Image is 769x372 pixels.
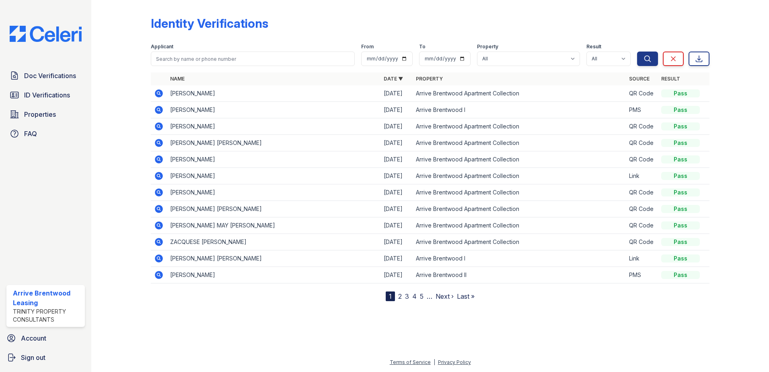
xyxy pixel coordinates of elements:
td: Arrive Brentwood I [413,250,626,267]
div: Identity Verifications [151,16,268,31]
a: 3 [405,292,409,300]
td: Arrive Brentwood Apartment Collection [413,135,626,151]
td: Arrive Brentwood Apartment Collection [413,151,626,168]
td: PMS [626,267,658,283]
td: Arrive Brentwood Apartment Collection [413,234,626,250]
td: QR Code [626,184,658,201]
span: Properties [24,110,56,119]
td: PMS [626,102,658,118]
td: QR Code [626,201,658,217]
span: Doc Verifications [24,71,76,81]
td: Link [626,168,658,184]
td: Arrive Brentwood Apartment Collection [413,201,626,217]
td: [PERSON_NAME] [167,118,380,135]
div: Pass [661,188,700,196]
a: Last » [457,292,475,300]
label: Applicant [151,43,173,50]
td: [PERSON_NAME] [PERSON_NAME] [167,201,380,217]
div: Arrive Brentwood Leasing [13,288,82,308]
a: FAQ [6,126,85,142]
td: [PERSON_NAME] [167,102,380,118]
td: [PERSON_NAME] MAY [PERSON_NAME] [167,217,380,234]
a: Name [170,76,185,82]
td: Link [626,250,658,267]
td: [DATE] [380,217,413,234]
a: ID Verifications [6,87,85,103]
a: 4 [412,292,417,300]
label: Property [477,43,498,50]
a: Properties [6,106,85,122]
td: [PERSON_NAME] [167,168,380,184]
a: Terms of Service [390,359,431,365]
div: Pass [661,172,700,180]
td: QR Code [626,135,658,151]
td: [PERSON_NAME] [167,151,380,168]
td: Arrive Brentwood Apartment Collection [413,168,626,184]
td: [PERSON_NAME] [PERSON_NAME] [167,135,380,151]
td: Arrive Brentwood I [413,102,626,118]
td: [PERSON_NAME] [167,184,380,201]
a: Result [661,76,680,82]
td: Arrive Brentwood Apartment Collection [413,184,626,201]
span: Account [21,333,46,343]
div: Trinity Property Consultants [13,308,82,324]
a: Date ▼ [384,76,403,82]
td: ZACQUESE [PERSON_NAME] [167,234,380,250]
a: Next › [436,292,454,300]
td: QR Code [626,151,658,168]
div: Pass [661,139,700,147]
a: Doc Verifications [6,68,85,84]
td: QR Code [626,85,658,102]
label: Result [586,43,601,50]
div: Pass [661,271,700,279]
span: … [427,291,432,301]
td: Arrive Brentwood II [413,267,626,283]
td: QR Code [626,118,658,135]
a: Account [3,330,88,346]
a: 5 [420,292,424,300]
td: QR Code [626,217,658,234]
td: [DATE] [380,267,413,283]
div: Pass [661,254,700,262]
td: Arrive Brentwood Apartment Collection [413,118,626,135]
div: Pass [661,205,700,213]
label: To [419,43,426,50]
td: [DATE] [380,168,413,184]
a: Property [416,76,443,82]
td: [DATE] [380,234,413,250]
div: Pass [661,238,700,246]
div: Pass [661,221,700,229]
td: [DATE] [380,151,413,168]
td: [PERSON_NAME] [167,85,380,102]
input: Search by name or phone number [151,52,355,66]
td: [PERSON_NAME] [167,267,380,283]
a: Privacy Policy [438,359,471,365]
div: Pass [661,106,700,114]
div: 1 [386,291,395,301]
div: Pass [661,155,700,163]
td: QR Code [626,234,658,250]
td: Arrive Brentwood Apartment Collection [413,85,626,102]
td: [DATE] [380,201,413,217]
td: Arrive Brentwood Apartment Collection [413,217,626,234]
div: Pass [661,122,700,130]
a: Source [629,76,650,82]
td: [DATE] [380,118,413,135]
div: | [434,359,435,365]
td: [DATE] [380,250,413,267]
td: [PERSON_NAME] [PERSON_NAME] [167,250,380,267]
label: From [361,43,374,50]
div: Pass [661,89,700,97]
td: [DATE] [380,135,413,151]
img: CE_Logo_Blue-a8612792a0a2168367f1c8372b55b34899dd931a85d93a1a3d3e32e68fde9ad4.png [3,26,88,42]
span: FAQ [24,129,37,138]
span: Sign out [21,353,45,362]
a: Sign out [3,349,88,366]
td: [DATE] [380,85,413,102]
a: 2 [398,292,402,300]
td: [DATE] [380,102,413,118]
span: ID Verifications [24,90,70,100]
td: [DATE] [380,184,413,201]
